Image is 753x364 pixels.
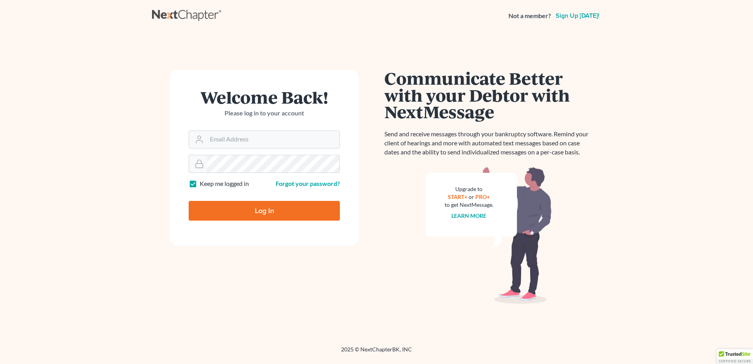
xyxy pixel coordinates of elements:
[152,345,601,360] div: 2025 © NextChapterBK, INC
[426,166,552,304] img: nextmessage_bg-59042aed3d76b12b5cd301f8e5b87938c9018125f34e5fa2b7a6b67550977c72.svg
[189,109,340,118] p: Please log in to your account
[476,193,490,200] a: PRO+
[445,185,493,193] div: Upgrade to
[189,201,340,221] input: Log In
[189,89,340,106] h1: Welcome Back!
[554,13,601,19] a: Sign up [DATE]!
[448,193,468,200] a: START+
[469,193,475,200] span: or
[384,70,593,120] h1: Communicate Better with your Debtor with NextMessage
[207,131,339,148] input: Email Address
[452,212,487,219] a: Learn more
[276,180,340,187] a: Forgot your password?
[717,349,753,364] div: TrustedSite Certified
[384,130,593,157] p: Send and receive messages through your bankruptcy software. Remind your client of hearings and mo...
[508,11,551,20] strong: Not a member?
[445,201,493,209] div: to get NextMessage.
[200,179,249,188] label: Keep me logged in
